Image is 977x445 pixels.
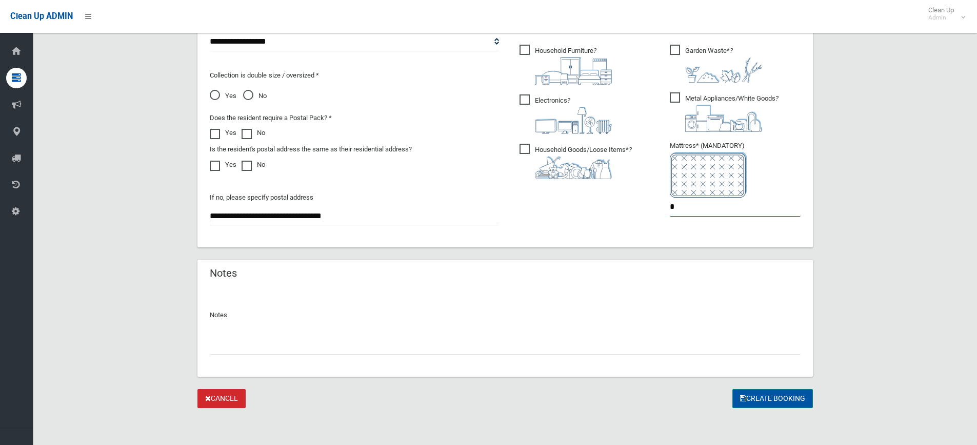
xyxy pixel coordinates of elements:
span: Yes [210,90,236,102]
p: Collection is double size / oversized * [210,69,499,82]
label: No [242,159,265,171]
span: Household Goods/Loose Items* [520,144,632,179]
span: Mattress* (MANDATORY) [670,142,801,198]
a: Cancel [197,389,246,408]
i: ? [685,47,762,83]
span: Metal Appliances/White Goods [670,92,779,132]
p: Notes [210,309,801,321]
span: Clean Up [923,6,964,22]
header: Notes [197,263,249,283]
img: e7408bece873d2c1783593a074e5cb2f.png [670,152,747,198]
i: ? [535,96,612,134]
span: Garden Waste* [670,45,762,83]
img: aa9efdbe659d29b613fca23ba79d85cb.png [535,57,612,85]
img: 394712a680b73dbc3d2a6a3a7ffe5a07.png [535,107,612,134]
small: Admin [928,14,954,22]
span: Clean Up ADMIN [10,11,73,21]
label: Yes [210,159,236,171]
label: Does the resident require a Postal Pack? * [210,112,332,124]
span: Household Furniture [520,45,612,85]
span: No [243,90,267,102]
span: Electronics [520,94,612,134]
img: b13cc3517677393f34c0a387616ef184.png [535,156,612,179]
i: ? [535,47,612,85]
i: ? [685,94,779,132]
label: No [242,127,265,139]
img: 36c1b0289cb1767239cdd3de9e694f19.png [685,105,762,132]
label: If no, please specify postal address [210,191,313,204]
img: 4fd8a5c772b2c999c83690221e5242e0.png [685,57,762,83]
button: Create Booking [732,389,813,408]
label: Yes [210,127,236,139]
label: Is the resident's postal address the same as their residential address? [210,143,412,156]
i: ? [535,146,632,179]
